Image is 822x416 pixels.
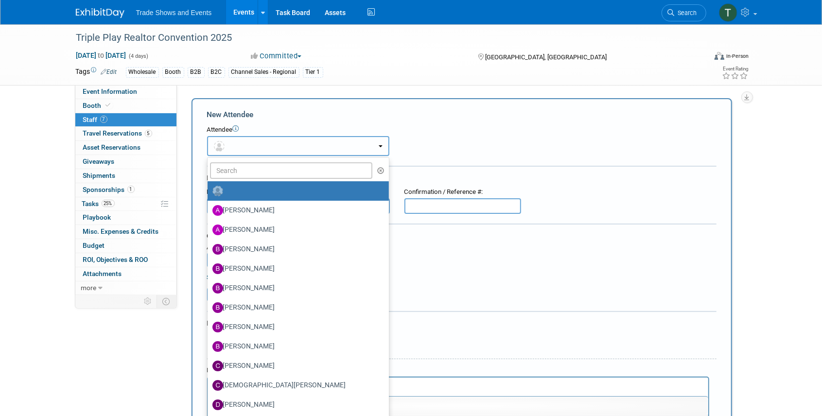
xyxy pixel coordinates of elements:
[207,109,717,120] div: New Attendee
[83,143,141,151] span: Asset Reservations
[75,197,176,211] a: Tasks25%
[75,99,176,113] a: Booth
[75,127,176,140] a: Travel Reservations5
[127,186,135,193] span: 1
[75,155,176,169] a: Giveaways
[157,295,176,308] td: Toggle Event Tabs
[83,116,107,123] span: Staff
[106,103,111,108] i: Booth reservation complete
[722,67,748,71] div: Event Rating
[675,9,697,17] span: Search
[228,67,299,77] div: Channel Sales - Regional
[83,242,105,249] span: Budget
[212,358,379,374] label: [PERSON_NAME]
[210,162,373,179] input: Search
[212,380,223,391] img: C.jpg
[76,8,124,18] img: ExhibitDay
[212,203,379,218] label: [PERSON_NAME]
[75,225,176,239] a: Misc. Expenses & Credits
[83,87,138,95] span: Event Information
[75,253,176,267] a: ROI, Objectives & ROO
[212,222,379,238] label: [PERSON_NAME]
[102,200,115,207] span: 25%
[145,130,152,137] span: 5
[212,397,379,413] label: [PERSON_NAME]
[404,188,521,197] div: Confirmation / Reference #:
[83,270,122,277] span: Attachments
[212,319,379,335] label: [PERSON_NAME]
[100,116,107,123] span: 7
[82,200,115,208] span: Tasks
[75,281,176,295] a: more
[719,3,737,22] img: Tiff Wagner
[83,157,115,165] span: Giveaways
[212,280,379,296] label: [PERSON_NAME]
[212,399,223,410] img: D.jpg
[101,69,117,75] a: Edit
[212,186,223,196] img: Unassigned-User-Icon.png
[75,239,176,253] a: Budget
[75,85,176,99] a: Event Information
[303,67,323,77] div: Tier 1
[128,53,149,59] span: (4 days)
[726,52,749,60] div: In-Person
[126,67,159,77] div: Wholesale
[212,322,223,332] img: B.jpg
[207,173,717,183] div: Registration / Ticket Info (optional)
[75,183,176,197] a: Sponsorships1
[83,172,116,179] span: Shipments
[212,302,223,313] img: B.jpg
[212,263,223,274] img: B.jpg
[83,227,159,235] span: Misc. Expenses & Credits
[212,341,223,352] img: B.jpg
[83,102,113,109] span: Booth
[247,51,305,61] button: Committed
[485,53,607,61] span: [GEOGRAPHIC_DATA], [GEOGRAPHIC_DATA]
[649,51,749,65] div: Event Format
[76,51,127,60] span: [DATE] [DATE]
[207,366,709,375] div: Notes
[662,4,706,21] a: Search
[715,52,724,60] img: Format-Inperson.png
[83,129,152,137] span: Travel Reservations
[212,300,379,315] label: [PERSON_NAME]
[83,213,111,221] span: Playbook
[212,283,223,294] img: B.jpg
[97,52,106,59] span: to
[207,232,717,241] div: Cost:
[188,67,205,77] div: B2B
[83,256,148,263] span: ROI, Objectives & ROO
[212,378,379,393] label: [DEMOGRAPHIC_DATA][PERSON_NAME]
[75,113,176,127] a: Staff7
[212,225,223,235] img: A.jpg
[73,29,692,47] div: Triple Play Realtor Convention 2025
[212,361,223,371] img: C.jpg
[76,67,117,78] td: Tags
[212,244,223,255] img: B.jpg
[207,318,717,328] div: Misc. Attachments & Notes
[212,242,379,257] label: [PERSON_NAME]
[75,141,176,155] a: Asset Reservations
[81,284,97,292] span: more
[83,186,135,193] span: Sponsorships
[212,205,223,216] img: A.jpg
[75,169,176,183] a: Shipments
[162,67,184,77] div: Booth
[207,125,717,135] div: Attendee
[212,261,379,277] label: [PERSON_NAME]
[212,339,379,354] label: [PERSON_NAME]
[208,67,225,77] div: B2C
[75,267,176,281] a: Attachments
[75,211,176,225] a: Playbook
[136,9,212,17] span: Trade Shows and Events
[140,295,157,308] td: Personalize Event Tab Strip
